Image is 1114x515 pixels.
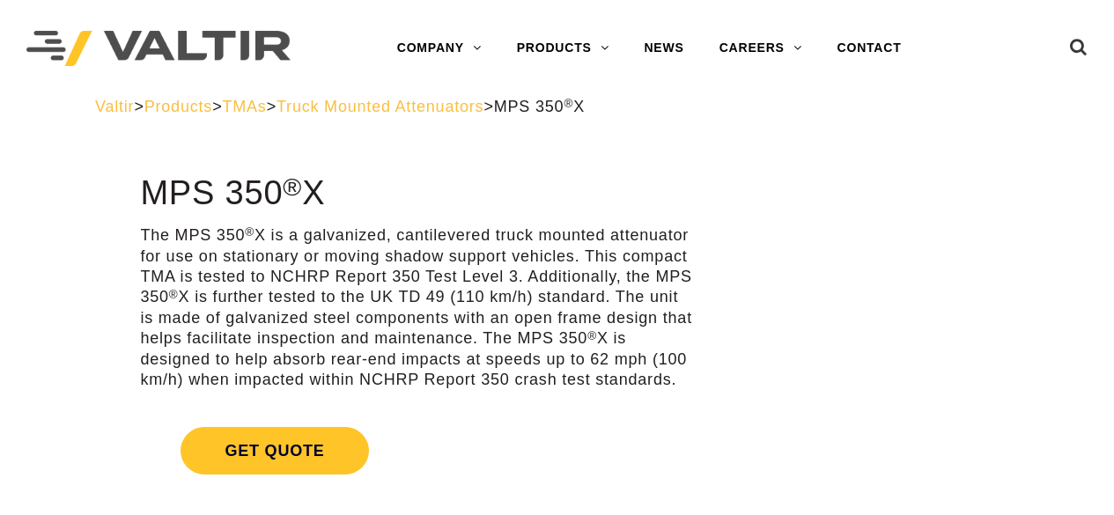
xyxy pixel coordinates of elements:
[169,288,179,301] sup: ®
[277,98,483,115] a: Truck Mounted Attenuators
[626,31,701,66] a: NEWS
[140,406,695,496] a: Get Quote
[499,31,627,66] a: PRODUCTS
[181,427,368,475] span: Get Quote
[702,31,820,66] a: CAREERS
[380,31,499,66] a: COMPANY
[140,225,695,390] p: The MPS 350 X is a galvanized, cantilevered truck mounted attenuator for use on stationary or mov...
[494,98,585,115] span: MPS 350 X
[144,98,212,115] a: Products
[95,98,134,115] a: Valtir
[95,97,1019,117] div: > > > >
[140,175,695,212] h1: MPS 350 X
[245,225,255,239] sup: ®
[222,98,266,115] a: TMAs
[587,329,597,342] sup: ®
[820,31,919,66] a: CONTACT
[283,173,302,201] sup: ®
[26,31,291,67] img: Valtir
[564,97,573,110] sup: ®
